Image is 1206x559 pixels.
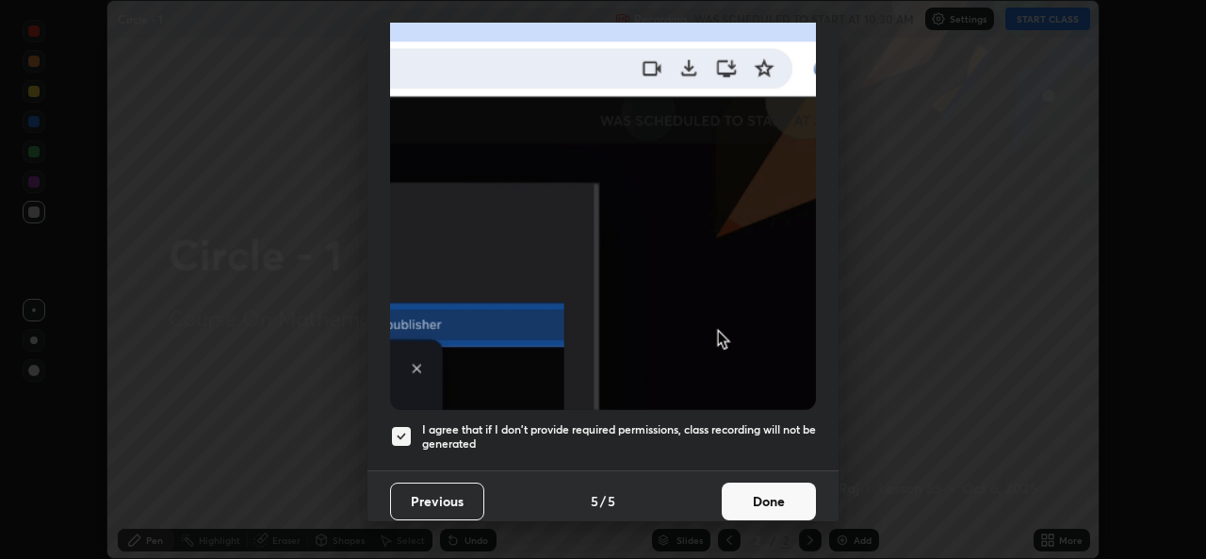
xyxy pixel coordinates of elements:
[591,491,598,511] h4: 5
[722,483,816,520] button: Done
[390,483,484,520] button: Previous
[608,491,615,511] h4: 5
[600,491,606,511] h4: /
[422,422,816,452] h5: I agree that if I don't provide required permissions, class recording will not be generated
